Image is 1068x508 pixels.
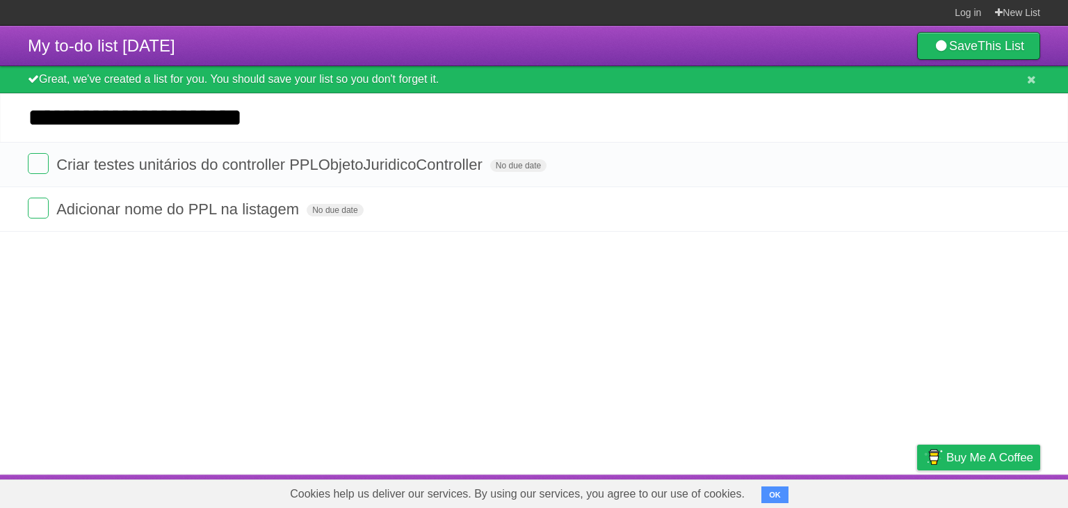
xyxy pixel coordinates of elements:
[56,200,302,218] span: Adicionar nome do PPL na listagem
[953,478,1040,505] a: Suggest a feature
[761,486,788,503] button: OK
[924,445,943,469] img: Buy me a coffee
[917,32,1040,60] a: SaveThis List
[732,478,761,505] a: About
[28,153,49,174] label: Done
[28,198,49,219] label: Done
[56,156,486,173] span: Criar testes unitários do controller PPLObjetoJuridicoController
[490,159,547,172] span: No due date
[899,478,935,505] a: Privacy
[852,478,882,505] a: Terms
[978,39,1024,53] b: This List
[917,445,1040,470] a: Buy me a coffee
[307,204,363,216] span: No due date
[28,36,175,55] span: My to-do list [DATE]
[946,445,1033,470] span: Buy me a coffee
[778,478,834,505] a: Developers
[276,480,759,508] span: Cookies help us deliver our services. By using our services, you agree to our use of cookies.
